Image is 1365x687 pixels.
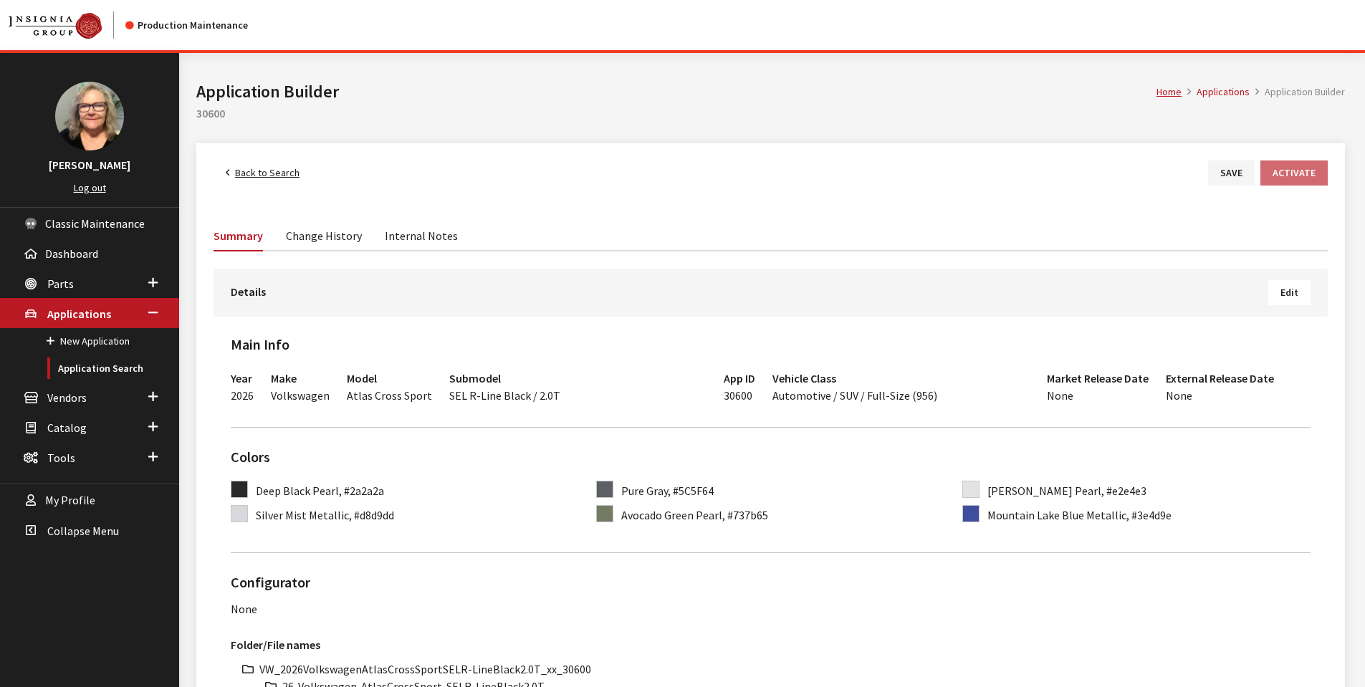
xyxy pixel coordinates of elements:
div: Production Maintenance [125,18,248,33]
h3: Submodel [449,370,707,387]
span: Classic Maintenance [45,216,145,231]
span: Collapse Menu [47,524,119,538]
div: None [231,600,1311,618]
span: Pure Gray, [621,484,671,498]
span: SEL R-Line Black / 2.0T [449,388,560,403]
span: Applications [47,307,111,321]
h3: Market Release Date [1047,370,1149,387]
h2: Configurator [231,572,1311,593]
a: Change History [286,220,362,250]
span: #e2e4e3 [1106,484,1146,498]
a: Insignia Group logo [9,11,125,39]
a: Internal Notes [385,220,458,250]
span: Avocado Green Pearl, [621,508,725,522]
span: [PERSON_NAME] Pearl, [987,484,1104,498]
span: Vendors [47,390,87,405]
a: Home [1156,85,1182,98]
h3: [PERSON_NAME] [14,156,165,173]
span: #d8d9dd [354,508,394,522]
span: Mountain Lake Blue Metallic, [987,508,1129,522]
span: #3e4d9e [1131,508,1172,522]
span: Deep Black Pearl, [256,484,342,498]
h3: Model [347,370,432,387]
h2: 30600 [196,105,1345,122]
span: #2a2a2a [344,484,384,498]
a: Summary [214,220,263,251]
span: #5C5F64 [673,484,714,498]
h2: Main Info [231,334,1311,355]
span: #737b65 [727,508,768,522]
h3: External Release Date [1166,370,1274,387]
h3: Folder/File names [231,636,1311,653]
button: Save [1208,160,1255,186]
span: Automotive / SUV / Full-Size (956) [772,388,937,403]
span: Dashboard [45,246,98,261]
span: Catalog [47,421,87,435]
img: Susan Dakes [55,82,124,150]
img: Catalog Maintenance [9,13,102,39]
a: Log out [74,181,106,194]
h1: Application Builder [196,79,1156,105]
span: Silver Mist Metallic, [256,508,352,522]
h2: Colors [231,446,1311,468]
h3: App ID [724,370,755,387]
span: None [1047,388,1073,403]
h3: Details [231,280,1311,305]
span: 30600 [724,388,752,403]
h3: Vehicle Class [772,370,1030,387]
li: VW_2026VolkswagenAtlasCrossSportSELR-LineBlack2.0T_xx_30600 [259,660,1311,678]
span: Atlas Cross Sport [347,388,432,403]
span: None [1166,388,1192,403]
li: Application Builder [1250,85,1345,100]
span: Volkswagen [271,388,330,403]
span: My Profile [45,494,95,508]
span: Parts [47,277,74,291]
h3: Make [271,370,330,387]
h3: Year [231,370,254,387]
button: Edit Details [1268,280,1311,305]
span: Tools [47,451,75,465]
li: Applications [1182,85,1250,100]
span: 2026 [231,388,254,403]
a: Back to Search [214,160,312,186]
span: Edit [1280,286,1298,299]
